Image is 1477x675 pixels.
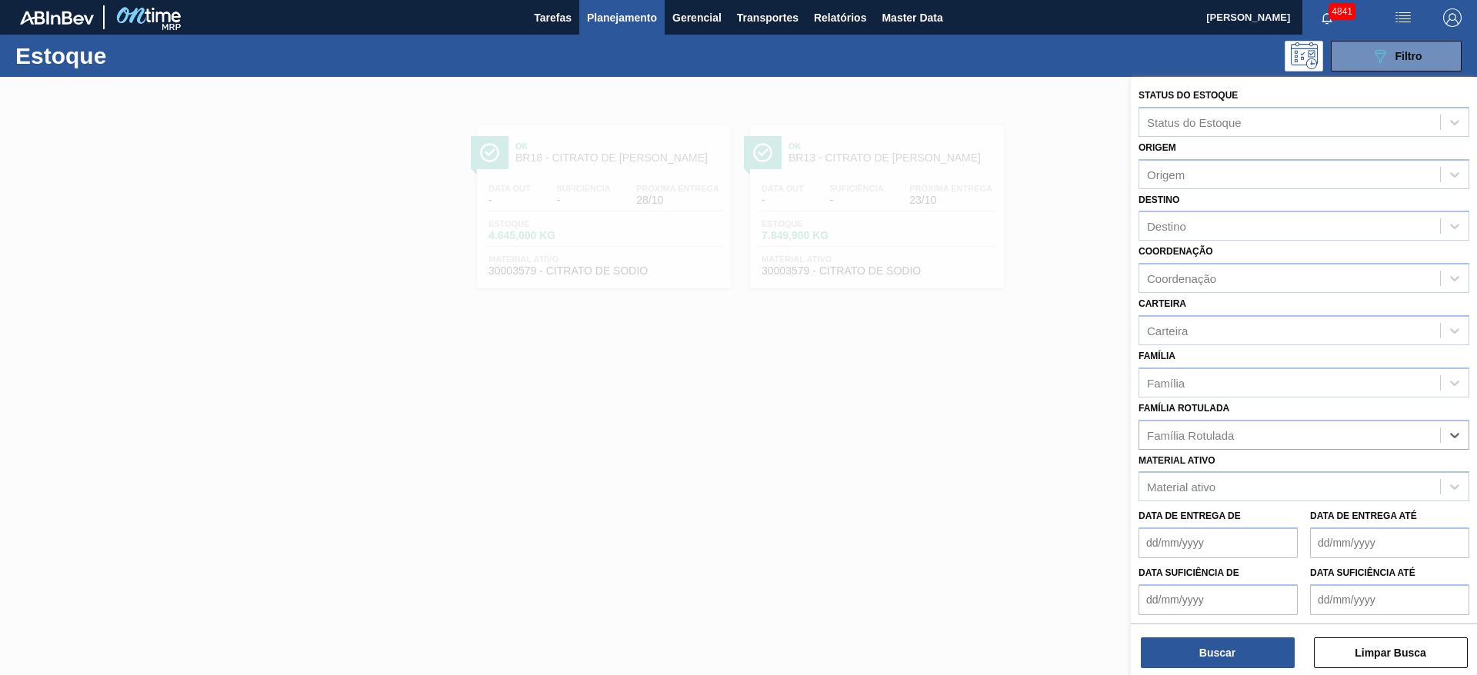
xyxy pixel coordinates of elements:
button: Notificações [1302,7,1352,28]
div: Família Rotulada [1147,428,1234,441]
img: TNhmsLtSVTkK8tSr43FrP2fwEKptu5GPRR3wAAAABJRU5ErkJggg== [20,11,94,25]
span: Gerencial [672,8,722,27]
label: Data de Entrega até [1310,510,1417,521]
span: 4841 [1329,3,1355,20]
label: Status do Estoque [1139,90,1238,101]
img: userActions [1394,8,1412,27]
label: Data de Entrega de [1139,510,1241,521]
div: Status do Estoque [1147,115,1242,128]
span: Transportes [737,8,799,27]
div: Família [1147,376,1185,389]
div: Origem [1147,168,1185,181]
div: Material ativo [1147,480,1215,494]
label: Família Rotulada [1139,403,1229,414]
label: Família [1139,351,1175,361]
span: Planejamento [587,8,657,27]
h1: Estoque [15,47,245,65]
input: dd/mm/yyyy [1310,527,1469,558]
div: Coordenação [1147,272,1216,285]
img: Logout [1443,8,1462,27]
label: Coordenação [1139,246,1213,257]
input: dd/mm/yyyy [1139,584,1298,615]
span: Master Data [882,8,942,27]
div: Pogramando: nenhum usuário selecionado [1285,41,1323,71]
label: Destino [1139,195,1179,205]
label: Material ativo [1139,455,1215,466]
span: Filtro [1395,50,1422,62]
div: Destino [1147,220,1186,233]
label: Data suficiência até [1310,567,1415,578]
label: Data suficiência de [1139,567,1239,578]
span: Tarefas [534,8,572,27]
div: Carteira [1147,324,1188,337]
span: Relatórios [814,8,866,27]
input: dd/mm/yyyy [1310,584,1469,615]
input: dd/mm/yyyy [1139,527,1298,558]
button: Filtro [1331,41,1462,71]
label: Carteira [1139,298,1186,309]
label: Origem [1139,142,1176,153]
